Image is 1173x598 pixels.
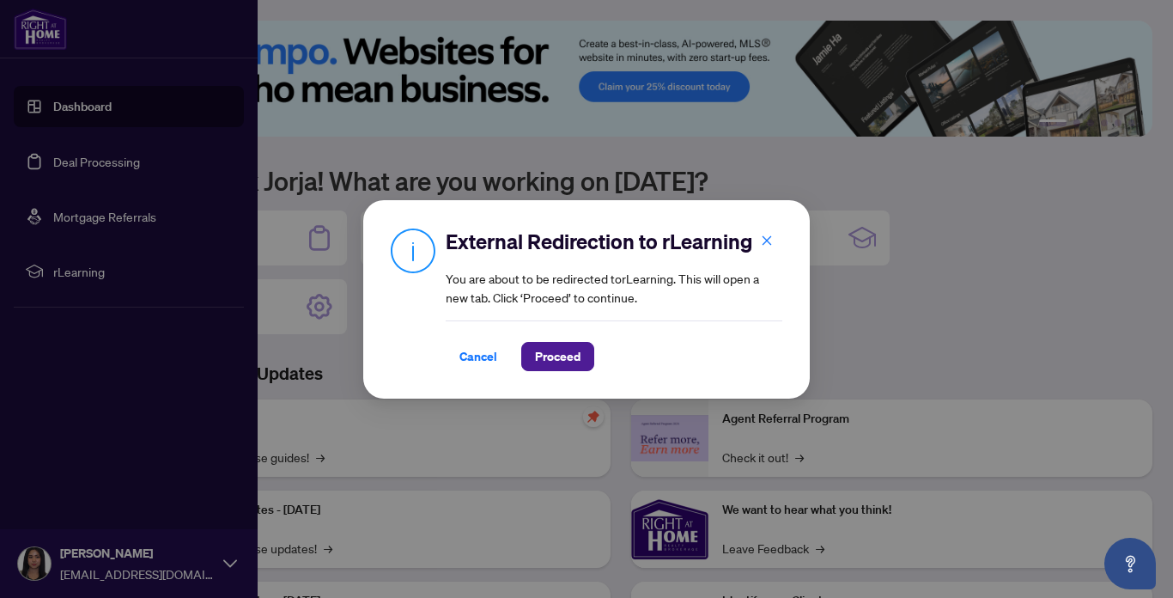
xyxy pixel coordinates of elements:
h2: External Redirection to rLearning [446,228,782,255]
img: Info Icon [391,228,435,273]
button: Open asap [1104,538,1156,589]
div: You are about to be redirected to rLearning . This will open a new tab. Click ‘Proceed’ to continue. [446,228,782,371]
span: Cancel [459,343,497,370]
button: Proceed [521,342,594,371]
span: close [761,234,773,246]
span: Proceed [535,343,580,370]
button: Cancel [446,342,511,371]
